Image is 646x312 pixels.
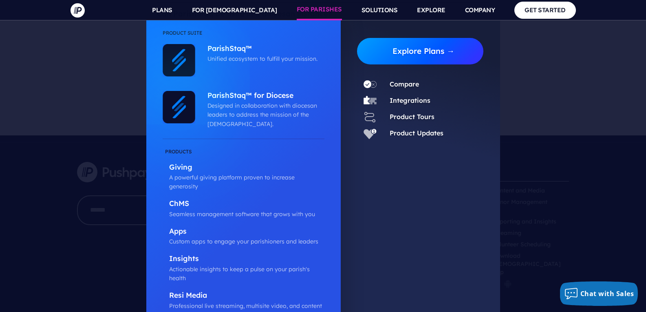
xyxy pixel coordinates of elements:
a: Explore Plans → [364,38,484,64]
img: ParishStaq™ - Icon [163,44,195,77]
a: Compare [390,80,419,88]
p: Unified ecosystem to fulfill your mission. [207,54,320,63]
a: Integrations - Icon [357,94,383,107]
a: Giving A powerful giving platform proven to increase generosity [163,147,324,191]
a: Product Tours - Icon [357,111,383,124]
img: Integrations - Icon [364,94,377,107]
a: Compare - Icon [357,78,383,91]
img: Compare - Icon [364,78,377,91]
img: ParishStaq™ for Diocese - Icon [163,91,195,124]
a: Product Updates [390,129,443,137]
a: ParishStaq™ Unified ecosystem to fulfill your mission. [195,44,320,64]
a: Product Tours [390,113,434,121]
a: Integrations [390,96,430,104]
a: Product Updates - Icon [357,127,383,140]
a: ChMS Seamless management software that grows with you [163,199,324,219]
a: GET STARTED [514,2,576,18]
p: Seamless management software that grows with you [169,210,324,219]
p: ChMS [169,199,324,209]
button: Chat with Sales [560,281,638,306]
p: ParishStaq™ [207,44,320,54]
a: ParishStaq™ for Diocese Designed in collaboration with diocesan leaders to address the mission of... [195,91,320,128]
a: Insights Actionable insights to keep a pulse on your parish's health [163,254,324,283]
a: Apps Custom apps to engage your parishioners and leaders [163,227,324,246]
img: Product Updates - Icon [364,127,377,140]
p: Giving [169,163,324,173]
p: Insights [169,254,324,264]
p: ParishStaq™ for Diocese [207,91,320,101]
p: A powerful giving platform proven to increase generosity [169,173,324,191]
img: Product Tours - Icon [364,111,377,124]
p: Apps [169,227,324,237]
span: Chat with Sales [580,289,634,298]
p: Actionable insights to keep a pulse on your parish's health [169,265,324,283]
p: Designed in collaboration with diocesan leaders to address the mission of the [DEMOGRAPHIC_DATA]. [207,101,320,128]
p: Custom apps to engage your parishioners and leaders [169,237,324,246]
li: Product Suite [163,29,324,44]
p: Resi Media [169,291,324,301]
